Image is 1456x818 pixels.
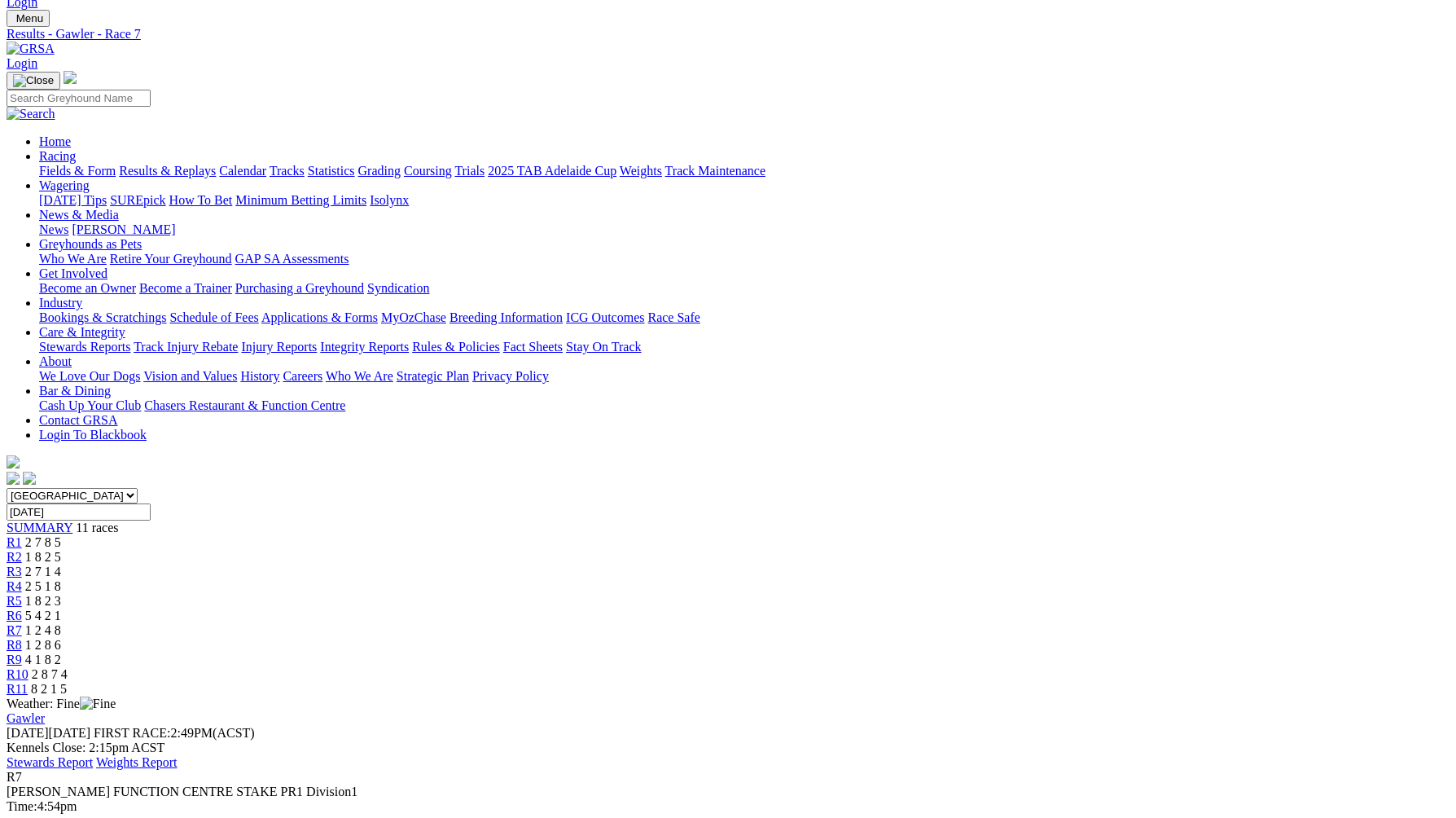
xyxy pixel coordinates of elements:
[235,193,366,207] a: Minimum Betting Limits
[39,222,68,236] a: News
[110,252,232,266] a: Retire Your Greyhound
[320,340,409,354] a: Integrity Reports
[7,72,60,90] button: Toggle navigation
[39,413,117,427] a: Contact GRSA
[240,369,279,383] a: History
[39,369,1449,384] div: About
[94,726,170,740] span: FIRST RACE:
[488,164,616,178] a: 2025 TAB Adelaide Cup
[25,609,61,622] span: 5 4 2 1
[7,785,1449,799] div: [PERSON_NAME] FUNCTION CENTRE STAKE PR1 Division1
[7,741,1449,755] div: Kennels Close: 2:15pm ACST
[7,10,50,27] button: Toggle navigation
[283,369,322,383] a: Careers
[7,755,93,769] a: Stewards Report
[39,384,111,398] a: Bar & Dining
[64,71,77,84] img: logo-grsa-white.png
[25,565,61,578] span: 2 7 1 4
[16,12,43,24] span: Menu
[261,310,378,324] a: Applications & Forms
[7,682,28,696] a: R11
[7,42,55,56] img: GRSA
[326,369,393,383] a: Who We Are
[39,281,1449,296] div: Get Involved
[39,252,1449,266] div: Greyhounds as Pets
[23,472,36,485] img: twitter.svg
[450,310,563,324] a: Breeding Information
[39,398,141,412] a: Cash Up Your Club
[7,550,22,564] a: R2
[7,56,37,70] a: Login
[308,164,355,178] a: Statistics
[7,697,116,710] span: Weather: Fine
[25,535,61,549] span: 2 7 8 5
[454,164,485,178] a: Trials
[235,252,349,266] a: GAP SA Assessments
[39,193,107,207] a: [DATE] Tips
[39,164,1449,178] div: Racing
[39,340,1449,354] div: Care & Integrity
[566,340,641,354] a: Stay On Track
[7,579,22,593] a: R4
[76,521,118,534] span: 11 races
[139,281,232,295] a: Become a Trainer
[7,565,22,578] a: R3
[503,340,563,354] a: Fact Sheets
[7,653,22,666] span: R9
[620,164,662,178] a: Weights
[25,653,61,666] span: 4 1 8 2
[404,164,452,178] a: Coursing
[39,310,1449,325] div: Industry
[7,609,22,622] a: R6
[25,594,61,608] span: 1 8 2 3
[39,428,147,442] a: Login To Blackbook
[169,193,233,207] a: How To Bet
[7,726,49,740] span: [DATE]
[219,164,266,178] a: Calendar
[7,638,22,652] a: R8
[7,90,151,107] input: Search
[39,222,1449,237] div: News & Media
[367,281,429,295] a: Syndication
[39,134,71,148] a: Home
[134,340,238,354] a: Track Injury Rebate
[7,521,72,534] a: SUMMARY
[39,354,72,368] a: About
[7,770,22,784] span: R7
[7,27,1449,42] a: Results - Gawler - Race 7
[94,726,255,740] span: 2:49PM(ACST)
[7,535,22,549] span: R1
[381,310,446,324] a: MyOzChase
[80,697,116,711] img: Fine
[32,667,68,681] span: 2 8 7 4
[7,504,151,521] input: Select date
[7,107,55,121] img: Search
[235,281,364,295] a: Purchasing a Greyhound
[39,193,1449,208] div: Wagering
[39,369,140,383] a: We Love Our Dogs
[96,755,178,769] a: Weights Report
[7,623,22,637] a: R7
[7,711,45,725] a: Gawler
[7,799,37,813] span: Time:
[39,252,107,266] a: Who We Are
[39,237,142,251] a: Greyhounds as Pets
[119,164,216,178] a: Results & Replays
[7,667,29,681] span: R10
[39,208,119,222] a: News & Media
[39,398,1449,413] div: Bar & Dining
[39,164,116,178] a: Fields & Form
[25,623,61,637] span: 1 2 4 8
[358,164,401,178] a: Grading
[7,455,20,468] img: logo-grsa-white.png
[7,594,22,608] a: R5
